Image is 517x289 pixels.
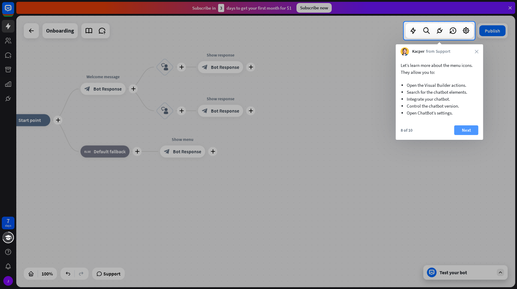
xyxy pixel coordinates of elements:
[426,49,450,55] span: from Support
[412,49,425,55] span: Kacper
[475,50,478,53] i: close
[407,82,472,89] li: Open the Visual Builder actions.
[401,62,478,76] p: Let’s learn more about the menu icons. They allow you to:
[407,102,472,109] li: Control the chatbot version.
[407,109,472,116] li: Open ChatBot’s settings.
[5,2,23,20] button: Open LiveChat chat widget
[407,96,472,102] li: Integrate your chatbot.
[454,125,478,135] button: Next
[401,127,412,133] div: 8 of 10
[407,89,472,96] li: Search for the chatbot elements.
